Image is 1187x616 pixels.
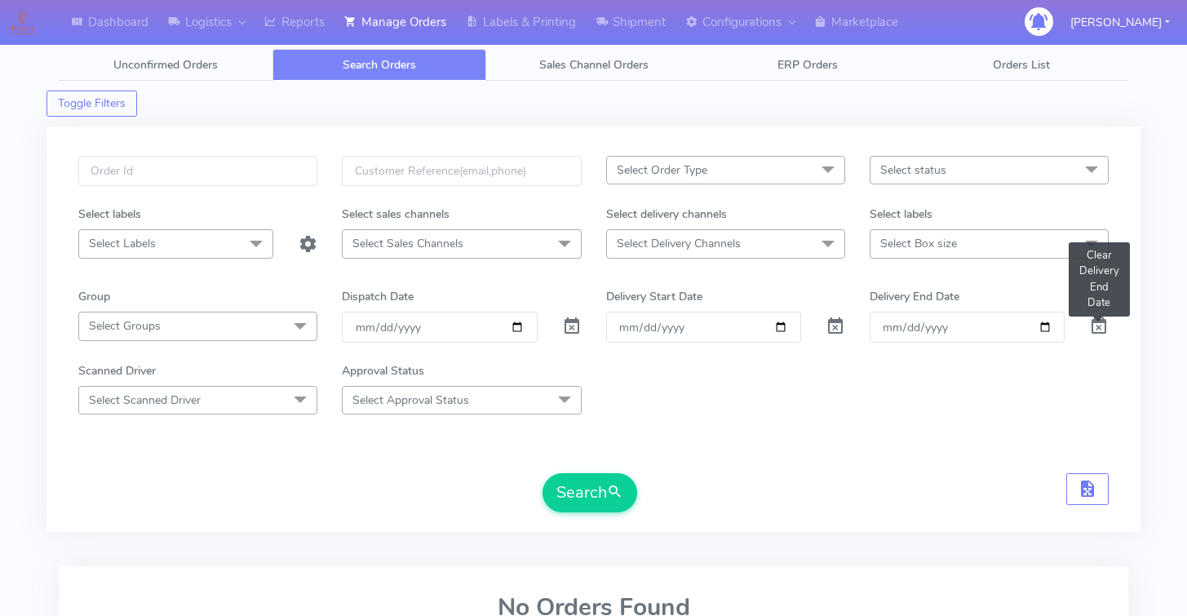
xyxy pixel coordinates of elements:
label: Select sales channels [342,206,450,223]
span: Orders List [993,57,1050,73]
label: Scanned Driver [78,362,156,379]
label: Select labels [78,206,141,223]
label: Delivery Start Date [606,288,702,305]
span: Select Box size [880,236,957,251]
span: Sales Channel Orders [539,57,649,73]
span: Unconfirmed Orders [113,57,218,73]
label: Approval Status [342,362,424,379]
span: Select Groups [89,318,161,334]
span: Select Scanned Driver [89,392,201,408]
input: Customer Reference(email,phone) [342,156,581,186]
label: Dispatch Date [342,288,414,305]
span: Select Sales Channels [352,236,463,251]
span: Select Order Type [617,162,707,178]
span: ERP Orders [777,57,838,73]
button: [PERSON_NAME] [1058,6,1182,39]
span: Select status [880,162,946,178]
button: Search [543,473,637,512]
label: Select labels [870,206,932,223]
button: Toggle Filters [47,91,137,117]
span: Select Labels [89,236,156,251]
label: Delivery End Date [870,288,959,305]
span: Select Approval Status [352,392,469,408]
input: Order Id [78,156,317,186]
ul: Tabs [59,49,1128,81]
label: Select delivery channels [606,206,727,223]
span: Search Orders [343,57,416,73]
span: Select Delivery Channels [617,236,741,251]
label: Group [78,288,110,305]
